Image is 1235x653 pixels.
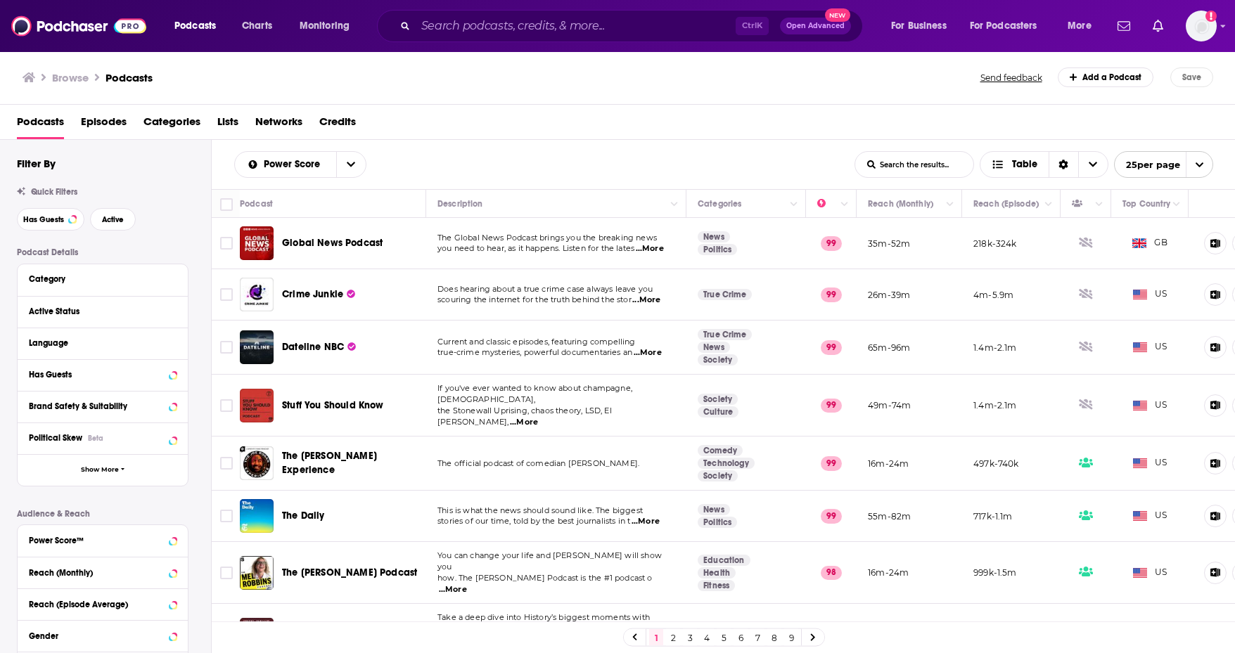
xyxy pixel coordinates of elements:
span: scouring the internet for the truth behind the stor [437,295,632,304]
span: Toggle select row [220,399,233,412]
button: Reach (Episode Average) [29,595,177,612]
button: Language [29,334,177,351]
button: Open AdvancedNew [780,18,851,34]
div: Categories [698,195,741,212]
input: Search podcasts, credits, & more... [416,15,736,37]
a: News [698,342,730,353]
span: Networks [255,110,302,139]
span: Monitoring [300,16,350,36]
a: Crime Junkie [240,278,274,311]
a: The Daily [282,509,325,523]
span: Open Advanced [786,22,845,30]
button: Political SkewBeta [29,429,177,446]
p: 99 [821,340,842,354]
img: Dateline NBC [240,330,274,364]
p: 65m-96m [868,342,910,354]
span: US [1133,340,1167,354]
div: Category [29,274,167,284]
button: Show More [18,454,188,486]
span: how. The [PERSON_NAME] Podcast is the #1 podcast o [437,573,653,583]
img: The Mel Robbins Podcast [240,556,274,590]
a: Brand Safety & Suitability [29,397,177,415]
p: 98 [821,566,842,580]
span: stories of our time, told by the best journalists in t [437,516,630,526]
a: News [698,504,730,515]
button: Power Score™ [29,531,177,548]
a: 3 [683,629,697,646]
a: Society [698,394,738,405]
a: Culture [698,406,738,418]
span: Ctrl K [736,17,769,35]
a: 4 [700,629,714,646]
span: Political Skew [29,433,82,443]
button: Active [90,208,136,231]
a: Stuff You Should Know [282,399,384,413]
a: Show notifications dropdown [1112,14,1136,38]
p: 4m-5.9m [973,289,1013,301]
div: Reach (Monthly) [868,195,933,212]
span: 25 per page [1115,154,1180,176]
a: The [PERSON_NAME] Experience [282,449,421,477]
a: Society [698,470,738,481]
button: Show profile menu [1186,11,1217,41]
div: Brand Safety & Suitability [29,401,165,411]
span: US [1133,509,1167,523]
a: 1 [649,629,663,646]
a: The Rest Is History [240,618,274,652]
span: Take a deep dive into History’s biggest moments with [PERSON_NAME] [437,612,650,633]
a: Stuff You Should Know [240,389,274,422]
button: Column Actions [836,196,853,213]
a: Health [698,567,736,578]
p: 1.4m-2.1m [973,342,1017,354]
a: Education [698,555,750,566]
span: Toggle select row [220,288,233,301]
div: Power Score [817,195,837,212]
span: ...More [632,295,660,306]
a: Episodes [81,110,127,139]
p: 497k-740k [973,458,1019,470]
span: Active [102,216,124,224]
span: US [1133,399,1167,413]
span: US [1133,456,1167,470]
span: Toggle select row [220,510,233,522]
button: open menu [1058,15,1109,37]
h2: Filter By [17,157,56,170]
div: Search podcasts, credits, & more... [390,10,876,42]
button: open menu [961,15,1058,37]
img: Podchaser - Follow, Share and Rate Podcasts [11,13,146,39]
p: 49m-74m [868,399,911,411]
span: Lists [217,110,238,139]
button: Column Actions [1168,196,1185,213]
a: Politics [698,517,737,528]
span: More [1068,16,1092,36]
a: Technology [698,458,755,469]
h3: Browse [52,71,89,84]
span: The [PERSON_NAME] Experience [282,450,377,476]
span: you need to hear, as it happens. Listen for the lates [437,243,634,253]
span: Table [1012,160,1037,169]
a: The Daily [240,499,274,533]
span: the Stonewall Uprising, chaos theory, LSD, El [PERSON_NAME], [437,406,612,427]
a: 6 [734,629,748,646]
div: Power Score™ [29,536,165,545]
span: Current and classic episodes, featuring compelling [437,337,636,347]
button: Send feedback [976,72,1047,84]
a: Comedy [698,445,743,456]
a: 7 [750,629,764,646]
button: Reach (Monthly) [29,563,177,581]
span: Charts [242,16,272,36]
span: ...More [439,584,467,595]
a: Podcasts [105,71,153,84]
button: open menu [336,152,366,177]
button: Category [29,270,177,287]
p: Audience & Reach [17,509,188,519]
div: Has Guests [29,370,165,380]
span: Power Score [264,160,325,169]
a: Society [698,354,738,366]
span: GB [1132,236,1167,250]
img: Global News Podcast [240,226,274,260]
